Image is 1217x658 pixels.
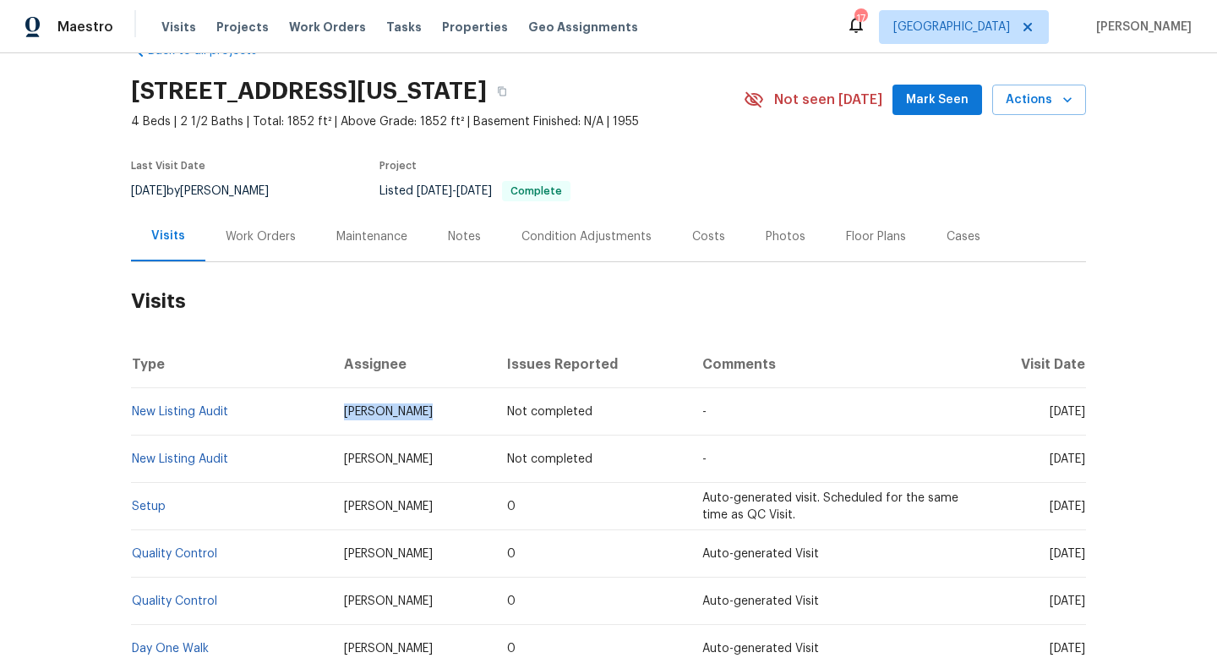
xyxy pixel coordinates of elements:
span: Maestro [57,19,113,36]
span: Listed [379,185,570,197]
span: Project [379,161,417,171]
span: [DATE] [1050,595,1085,607]
span: [GEOGRAPHIC_DATA] [893,19,1010,36]
span: Projects [216,19,269,36]
span: [DATE] [456,185,492,197]
span: [DATE] [1050,501,1085,513]
span: [DATE] [417,185,452,197]
span: 0 [507,643,516,655]
span: Auto-generated visit. Scheduled for the same time as QC Visit. [702,492,958,521]
span: Work Orders [289,19,366,36]
span: [DATE] [1050,453,1085,465]
span: [DATE] [1050,548,1085,560]
button: Copy Address [487,76,517,107]
h2: Visits [131,262,1086,341]
div: Visits [151,228,185,244]
span: Actions [1006,90,1072,111]
span: Complete [504,186,569,196]
span: 4 Beds | 2 1/2 Baths | Total: 1852 ft² | Above Grade: 1852 ft² | Basement Finished: N/A | 1955 [131,113,744,130]
div: Photos [766,228,805,245]
span: 0 [507,548,516,560]
div: Floor Plans [846,228,906,245]
button: Mark Seen [892,85,982,116]
div: Notes [448,228,481,245]
span: Auto-generated Visit [702,643,819,655]
a: Quality Control [132,595,217,607]
span: [DATE] [1050,406,1085,418]
span: [PERSON_NAME] [344,548,433,560]
a: Day One Walk [132,643,209,655]
span: Geo Assignments [528,19,638,36]
th: Type [131,341,330,388]
span: Not completed [507,406,592,418]
span: [PERSON_NAME] [344,643,433,655]
a: New Listing Audit [132,406,228,418]
span: 0 [507,501,516,513]
span: 0 [507,595,516,607]
div: Condition Adjustments [521,228,652,245]
span: Properties [442,19,508,36]
span: Mark Seen [906,90,969,111]
span: [PERSON_NAME] [1089,19,1192,36]
a: Quality Control [132,548,217,560]
span: [DATE] [131,185,166,197]
span: Not completed [507,453,592,465]
span: Last Visit Date [131,161,205,171]
span: - [417,185,492,197]
span: [PERSON_NAME] [344,406,433,418]
button: Actions [992,85,1086,116]
div: Maintenance [336,228,407,245]
div: by [PERSON_NAME] [131,181,289,201]
div: 17 [854,10,866,27]
span: [DATE] [1050,643,1085,655]
a: Setup [132,501,166,513]
span: [PERSON_NAME] [344,501,433,513]
th: Assignee [330,341,494,388]
div: Work Orders [226,228,296,245]
a: New Listing Audit [132,453,228,465]
h2: [STREET_ADDRESS][US_STATE] [131,83,487,100]
span: Auto-generated Visit [702,548,819,560]
span: Tasks [386,21,422,33]
span: Auto-generated Visit [702,595,819,607]
div: Costs [692,228,725,245]
span: Not seen [DATE] [774,91,882,108]
div: Cases [947,228,980,245]
span: - [702,453,707,465]
th: Comments [689,341,975,388]
th: Visit Date [975,341,1086,388]
span: - [702,406,707,418]
span: [PERSON_NAME] [344,453,433,465]
th: Issues Reported [494,341,688,388]
span: Visits [161,19,196,36]
span: [PERSON_NAME] [344,595,433,607]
